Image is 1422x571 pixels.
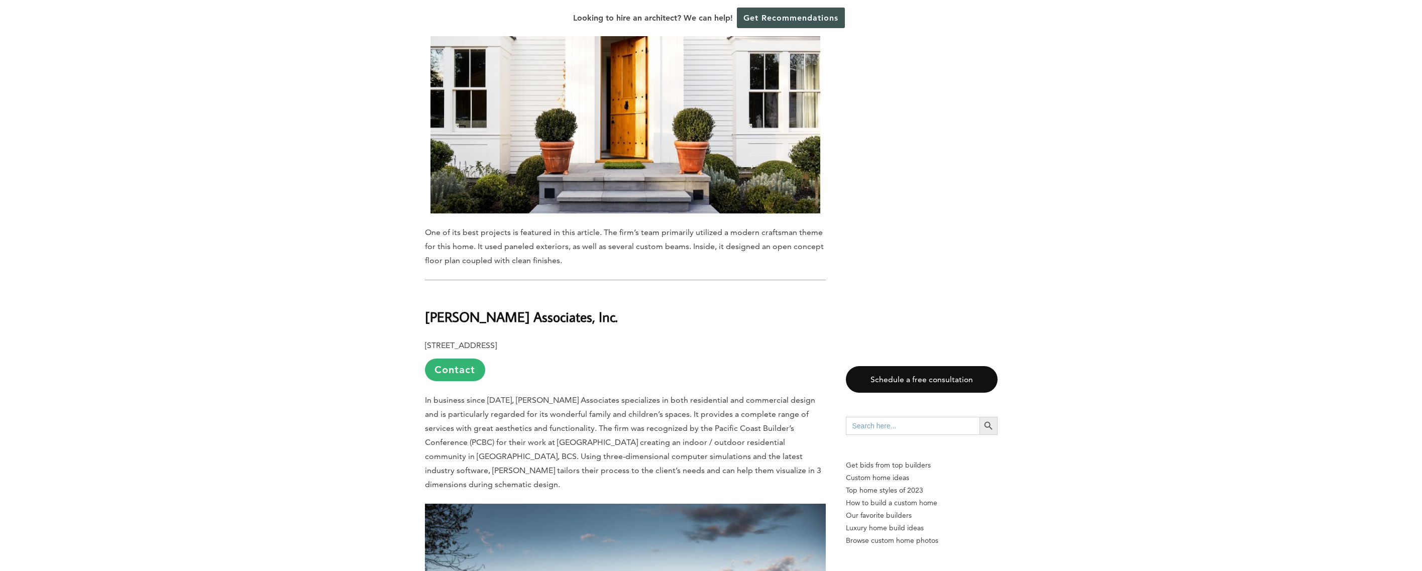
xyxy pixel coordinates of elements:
[846,484,998,497] a: Top home styles of 2023
[846,472,998,484] a: Custom home ideas
[425,340,497,350] b: [STREET_ADDRESS]
[425,359,485,381] a: Contact
[425,308,618,325] b: [PERSON_NAME] Associates, Inc.
[846,366,998,393] a: Schedule a free consultation
[846,509,998,522] a: Our favorite builders
[425,227,824,265] span: One of its best projects is featured in this article. The firm’s team primarily utilized a modern...
[983,420,994,431] svg: Search
[425,393,826,492] p: In business since [DATE], [PERSON_NAME] Associates specializes in both residential and commercial...
[846,534,998,547] a: Browse custom home photos
[846,459,998,472] p: Get bids from top builders
[737,8,845,28] a: Get Recommendations
[846,497,998,509] a: How to build a custom home
[846,522,998,534] a: Luxury home build ideas
[846,417,979,435] input: Search here...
